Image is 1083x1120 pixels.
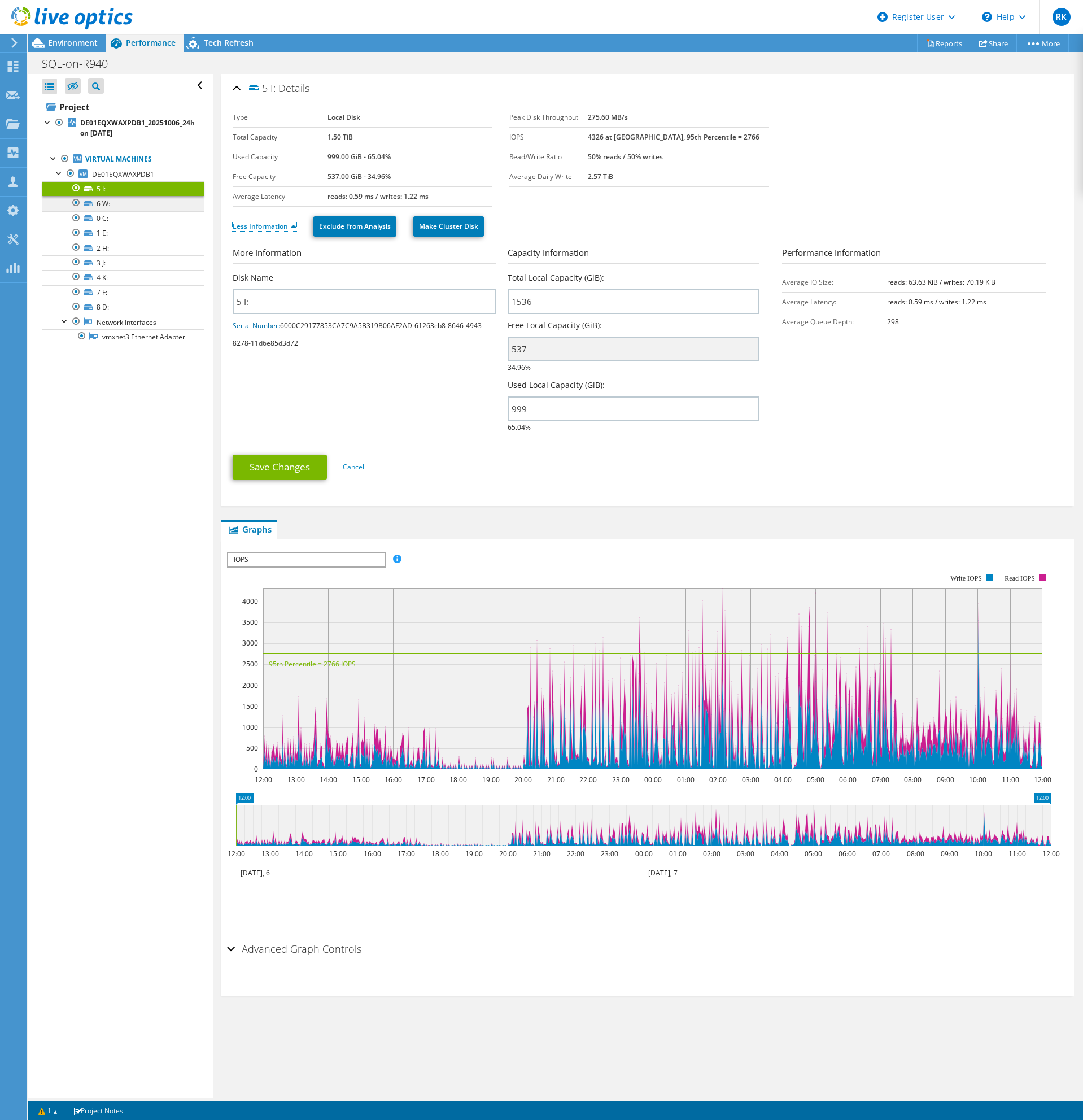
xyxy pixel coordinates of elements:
[644,775,661,785] text: 00:00
[566,849,584,858] text: 22:00
[509,132,588,143] label: IOPS
[42,196,204,211] a: 6 W:
[384,775,401,785] text: 16:00
[269,659,356,669] text: 95th Percentile = 2766 IOPS
[482,775,499,785] text: 19:00
[327,191,429,201] b: reads: 0.59 ms / writes: 1.22 ms
[352,775,369,785] text: 15:00
[242,617,258,627] text: 3500
[588,152,663,162] b: 50% reads / 50% writes
[254,775,272,785] text: 12:00
[774,775,791,785] text: 04:00
[242,596,258,606] text: 4000
[669,849,686,858] text: 01:00
[37,58,125,70] h1: SQL-on-R940
[204,37,254,48] span: Tech Refresh
[233,221,296,231] a: Less Information
[514,775,531,785] text: 20:00
[327,132,353,142] b: 1.50 TiB
[417,775,434,785] text: 17:00
[42,116,204,141] a: DE01EQXWAXPDB1_20251006_24h on [DATE]
[65,1104,131,1118] a: Project Notes
[233,112,327,123] label: Type
[871,775,889,785] text: 07:00
[227,524,272,535] span: Graphs
[917,34,971,52] a: Reports
[968,775,986,785] text: 10:00
[635,849,652,858] text: 00:00
[588,172,613,181] b: 2.57 TiB
[42,152,204,167] a: Virtual Machines
[838,849,855,858] text: 06:00
[42,211,204,226] a: 0 C:
[887,277,995,287] b: reads: 63.63 KiB / writes: 70.19 KiB
[1053,8,1071,26] span: RK
[327,112,360,122] b: Local Disk
[1001,775,1019,785] text: 11:00
[508,272,604,284] label: Total Local Capacity (GiB):
[233,151,327,163] label: Used Capacity
[509,112,588,123] label: Peak Disk Throughput
[1016,34,1069,52] a: More
[80,118,195,138] b: DE01EQXWAXPDB1_20251006_24h on [DATE]
[329,849,346,858] text: 15:00
[48,37,98,48] span: Environment
[431,849,448,858] text: 18:00
[42,226,204,241] a: 1 E:
[449,775,466,785] text: 18:00
[770,849,788,858] text: 04:00
[126,37,176,48] span: Performance
[509,151,588,163] label: Read/Write Ratio
[42,181,204,196] a: 5 I:
[509,171,588,182] label: Average Daily Write
[227,849,244,858] text: 12:00
[1042,849,1059,858] text: 12:00
[242,659,258,669] text: 2500
[233,246,496,264] h3: More Information
[887,297,986,307] b: reads: 0.59 ms / writes: 1.22 ms
[804,849,822,858] text: 05:00
[42,285,204,300] a: 7 F:
[547,775,564,785] text: 21:00
[974,849,992,858] text: 10:00
[508,320,760,374] div: 34.96%
[782,246,1046,264] h3: Performance Information
[327,152,391,162] b: 999.00 GiB - 65.04%
[736,849,754,858] text: 03:00
[242,722,258,732] text: 1000
[600,849,618,858] text: 23:00
[363,849,381,858] text: 16:00
[242,701,258,711] text: 1500
[42,241,204,255] a: 2 H:
[397,849,414,858] text: 17:00
[782,272,887,292] td: Average IO Size:
[233,132,327,143] label: Total Capacity
[327,172,391,181] b: 537.00 GiB - 34.96%
[247,81,276,94] span: 5 I:
[806,775,824,785] text: 05:00
[839,775,856,785] text: 06:00
[233,321,484,348] span: 6000C29177853CA7C9A5B319B06AF2AD-61263cb8-8646-4943-8278-11d6e85d3d72
[508,246,760,264] h3: Capacity Information
[612,775,629,785] text: 23:00
[233,191,327,202] label: Average Latency
[227,938,361,960] h2: Advanced Graph Controls
[872,849,889,858] text: 07:00
[906,849,924,858] text: 08:00
[92,169,154,179] span: DE01EQXWAXPDB1
[936,775,954,785] text: 09:00
[295,849,312,858] text: 14:00
[233,171,327,182] label: Free Capacity
[233,320,280,332] label: Serial Number:
[887,317,899,326] b: 298
[254,764,258,774] text: 0
[313,216,396,237] a: Exclude From Analysis
[903,775,921,785] text: 08:00
[465,849,482,858] text: 19:00
[1033,775,1051,785] text: 12:00
[242,681,258,690] text: 2000
[343,462,364,472] a: Cancel
[42,98,204,116] a: Project
[588,132,759,142] b: 4326 at [GEOGRAPHIC_DATA], 95th Percentile = 2766
[413,216,484,237] a: Make Cluster Disk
